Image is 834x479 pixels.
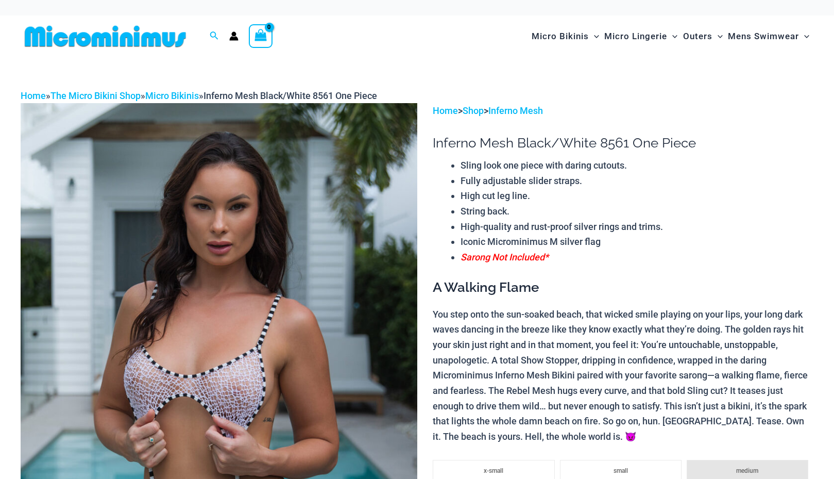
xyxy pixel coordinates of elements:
[667,23,677,49] span: Menu Toggle
[433,103,813,119] p: > >
[21,90,46,101] a: Home
[463,105,484,116] a: Shop
[145,90,199,101] a: Micro Bikinis
[461,234,813,250] li: Iconic Microminimus M silver flag
[680,21,725,52] a: OutersMenu ToggleMenu Toggle
[229,31,239,41] a: Account icon link
[249,24,273,48] a: View Shopping Cart, empty
[461,158,813,173] li: Sling look one piece with daring cutouts.
[736,467,758,474] span: medium
[433,135,813,151] h1: Inferno Mesh Black/White 8561 One Piece
[461,252,549,262] span: Sarong Not Included*
[461,173,813,189] li: Fully adjustable slider straps.
[529,21,602,52] a: Micro BikinisMenu ToggleMenu Toggle
[433,105,458,116] a: Home
[728,23,799,49] span: Mens Swimwear
[683,23,712,49] span: Outers
[203,90,377,101] span: Inferno Mesh Black/White 8561 One Piece
[461,188,813,204] li: High cut leg line.
[602,21,680,52] a: Micro LingerieMenu ToggleMenu Toggle
[21,90,377,101] span: » » »
[461,204,813,219] li: String back.
[461,219,813,235] li: High-quality and rust-proof silver rings and trims.
[21,25,190,48] img: MM SHOP LOGO FLAT
[725,21,812,52] a: Mens SwimwearMenu ToggleMenu Toggle
[614,467,628,474] span: small
[210,30,219,43] a: Search icon link
[433,307,813,444] p: You step onto the sun-soaked beach, that wicked smile playing on your lips, your long dark waves ...
[799,23,809,49] span: Menu Toggle
[484,467,503,474] span: x-small
[604,23,667,49] span: Micro Lingerie
[488,105,543,116] a: Inferno Mesh
[50,90,141,101] a: The Micro Bikini Shop
[712,23,723,49] span: Menu Toggle
[527,19,813,54] nav: Site Navigation
[532,23,589,49] span: Micro Bikinis
[433,279,813,296] h3: A Walking Flame
[589,23,599,49] span: Menu Toggle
